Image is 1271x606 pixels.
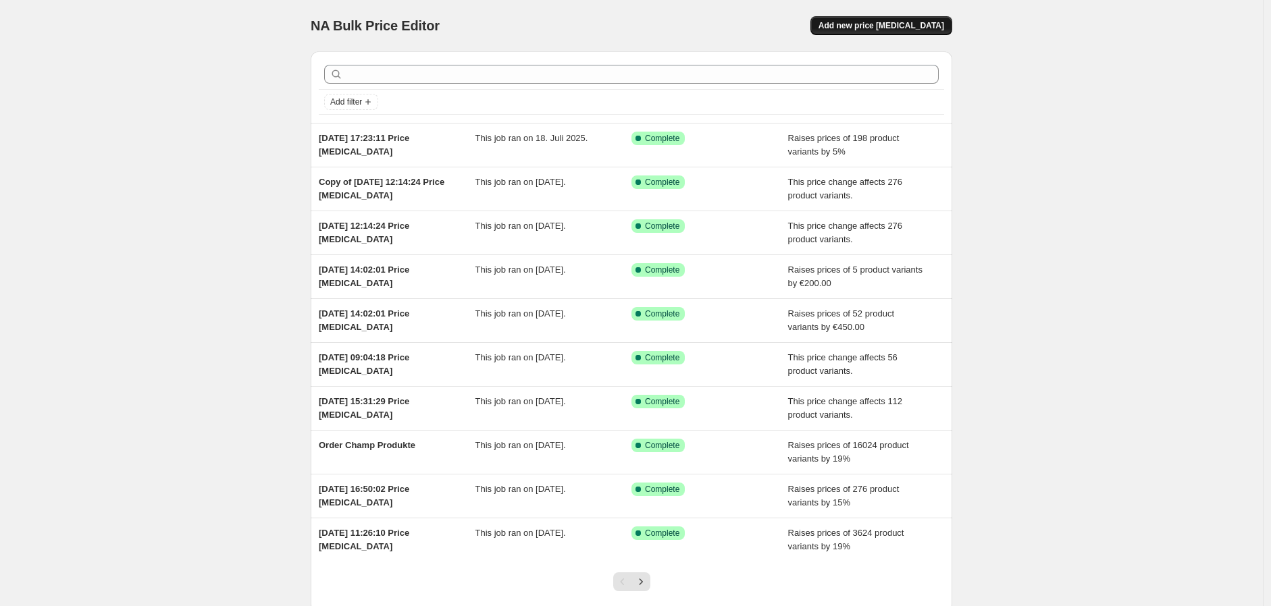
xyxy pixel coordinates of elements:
[645,528,679,539] span: Complete
[819,20,944,31] span: Add new price [MEDICAL_DATA]
[810,16,952,35] button: Add new price [MEDICAL_DATA]
[475,265,566,275] span: This job ran on [DATE].
[788,308,895,332] span: Raises prices of 52 product variants by €450.00
[645,177,679,188] span: Complete
[788,133,900,157] span: Raises prices of 198 product variants by 5%
[788,352,898,376] span: This price change affects 56 product variants.
[788,440,909,464] span: Raises prices of 16024 product variants by 19%
[319,528,409,551] span: [DATE] 11:26:10 Price [MEDICAL_DATA]
[475,221,566,231] span: This job ran on [DATE].
[788,396,903,420] span: This price change affects 112 product variants.
[475,352,566,362] span: This job ran on [DATE].
[645,221,679,231] span: Complete
[319,133,409,157] span: [DATE] 17:23:11 Price [MEDICAL_DATA]
[645,308,679,319] span: Complete
[475,440,566,450] span: This job ran on [DATE].
[645,265,679,275] span: Complete
[324,94,378,110] button: Add filter
[788,484,900,507] span: Raises prices of 276 product variants by 15%
[613,572,650,591] nav: Pagination
[475,177,566,187] span: This job ran on [DATE].
[475,133,588,143] span: This job ran on 18. Juli 2025.
[319,308,409,332] span: [DATE] 14:02:01 Price [MEDICAL_DATA]
[319,177,444,200] span: Copy of [DATE] 12:14:24 Price [MEDICAL_DATA]
[645,133,679,144] span: Complete
[645,440,679,451] span: Complete
[319,440,415,450] span: Order Champ Produkte
[645,484,679,495] span: Complete
[631,572,650,591] button: Next
[319,484,409,507] span: [DATE] 16:50:02 Price [MEDICAL_DATA]
[788,528,904,551] span: Raises prices of 3624 product variants by 19%
[788,265,923,288] span: Raises prices of 5 product variants by €200.00
[311,18,440,33] span: NA Bulk Price Editor
[645,396,679,407] span: Complete
[330,97,362,107] span: Add filter
[319,265,409,288] span: [DATE] 14:02:01 Price [MEDICAL_DATA]
[319,396,409,420] span: [DATE] 15:31:29 Price [MEDICAL_DATA]
[475,484,566,494] span: This job ran on [DATE].
[319,221,409,244] span: [DATE] 12:14:24 Price [MEDICAL_DATA]
[475,308,566,319] span: This job ran on [DATE].
[788,221,903,244] span: This price change affects 276 product variants.
[475,396,566,406] span: This job ran on [DATE].
[788,177,903,200] span: This price change affects 276 product variants.
[319,352,409,376] span: [DATE] 09:04:18 Price [MEDICAL_DATA]
[475,528,566,538] span: This job ran on [DATE].
[645,352,679,363] span: Complete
